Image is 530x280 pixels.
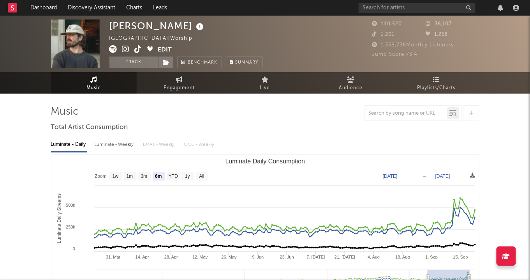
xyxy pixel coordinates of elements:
[56,193,62,243] text: Luminate Daily Streams
[453,255,468,259] text: 15. Sep
[280,255,294,259] text: 23. Jun
[164,83,195,93] span: Engagement
[185,174,190,179] text: 1y
[109,57,158,68] button: Track
[137,72,222,94] a: Engagement
[141,174,147,179] text: 3m
[51,123,128,132] span: Total Artist Consumption
[260,83,270,93] span: Live
[435,174,450,179] text: [DATE]
[158,45,172,55] button: Edit
[372,32,395,37] span: 1,201
[394,72,479,94] a: Playlists/Charts
[372,52,418,57] span: Jump Score: 73.4
[225,158,305,165] text: Luminate Daily Consumption
[109,34,202,43] div: [GEOGRAPHIC_DATA] | Worship
[372,21,402,27] span: 140,520
[192,255,208,259] text: 12. May
[372,43,454,48] span: 1,338,736 Monthly Listeners
[426,21,452,27] span: 36,107
[51,138,87,151] div: Luminate - Daily
[426,32,448,37] span: 1,258
[188,58,218,67] span: Benchmark
[339,83,363,93] span: Audience
[177,57,222,68] a: Benchmark
[51,72,137,94] a: Music
[425,255,438,259] text: 1. Sep
[221,255,237,259] text: 26. May
[417,83,456,93] span: Playlists/Charts
[359,3,475,13] input: Search for artists
[95,138,136,151] div: Luminate - Weekly
[112,174,118,179] text: 1w
[126,174,133,179] text: 1m
[168,174,178,179] text: YTD
[368,255,380,259] text: 4. Aug
[135,255,149,259] text: 14. Apr
[222,72,308,94] a: Live
[155,174,162,179] text: 6m
[109,19,206,32] div: [PERSON_NAME]
[306,255,325,259] text: 7. [DATE]
[236,60,259,65] span: Summary
[422,174,427,179] text: →
[395,255,410,259] text: 18. Aug
[72,246,75,251] text: 0
[308,72,394,94] a: Audience
[365,110,447,117] input: Search by song name or URL
[199,174,204,179] text: All
[226,57,263,68] button: Summary
[252,255,264,259] text: 9. Jun
[383,174,398,179] text: [DATE]
[66,203,75,207] text: 500k
[86,83,101,93] span: Music
[95,174,107,179] text: Zoom
[66,225,75,229] text: 250k
[164,255,178,259] text: 28. Apr
[106,255,121,259] text: 31. Mar
[334,255,355,259] text: 21. [DATE]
